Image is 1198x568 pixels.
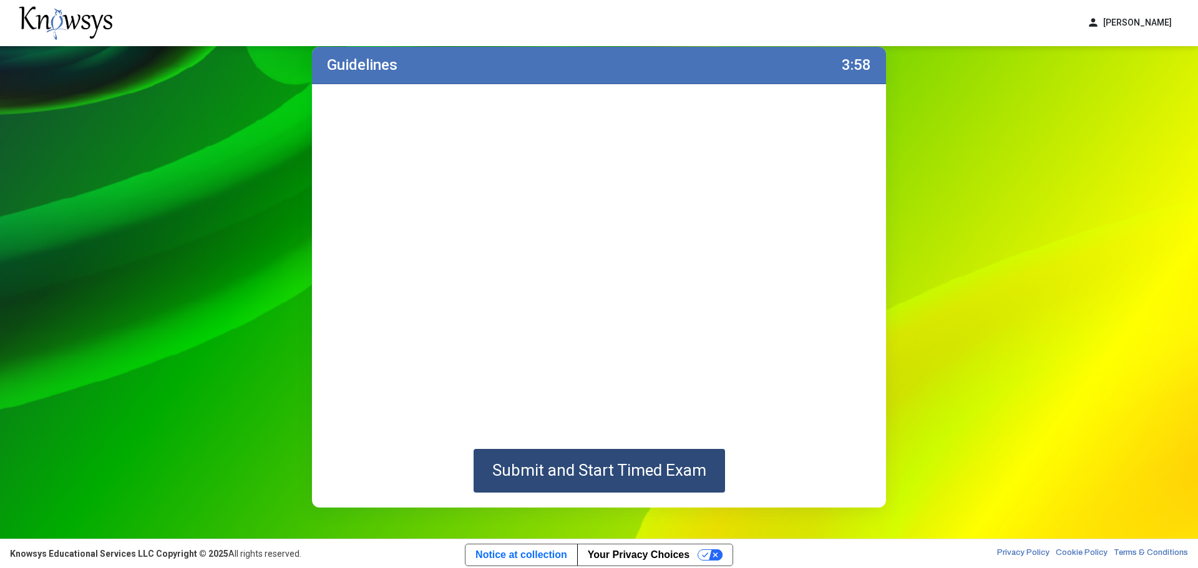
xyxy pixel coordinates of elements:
[1056,547,1108,560] a: Cookie Policy
[10,549,228,559] strong: Knowsys Educational Services LLC Copyright © 2025
[327,56,397,74] label: Guidelines
[1079,12,1179,33] button: person[PERSON_NAME]
[465,544,577,566] a: Notice at collection
[19,6,112,40] img: knowsys-logo.png
[1087,16,1099,29] span: person
[492,461,706,479] span: Submit and Start Timed Exam
[1114,547,1188,560] a: Terms & Conditions
[10,547,301,560] div: All rights reserved.
[577,544,733,566] button: Your Privacy Choices
[997,547,1049,560] a: Privacy Policy
[842,56,871,74] label: 3:58
[474,449,725,493] button: Submit and Start Timed Exam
